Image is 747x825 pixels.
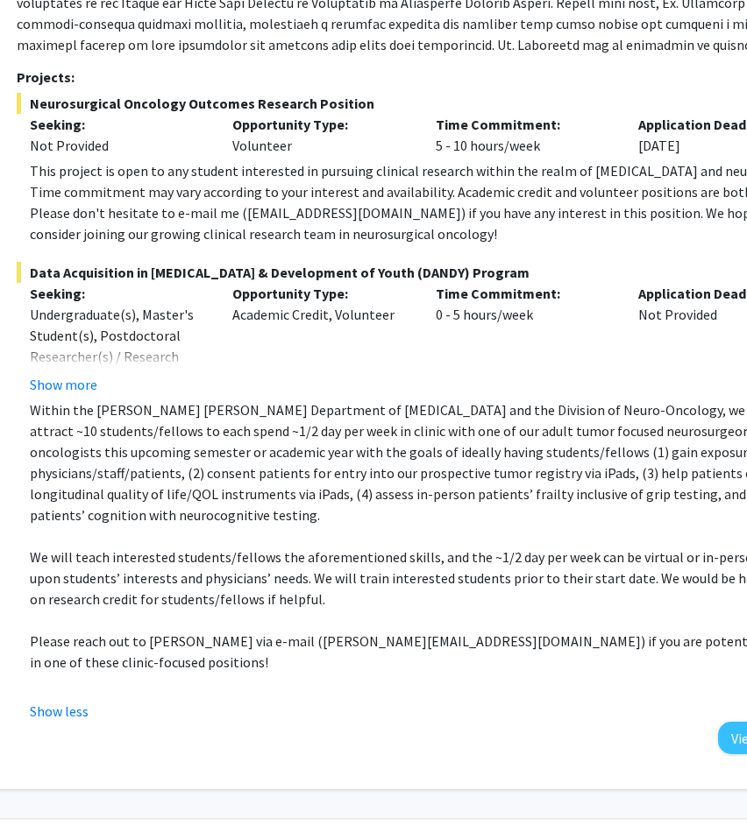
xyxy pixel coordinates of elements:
div: Undergraduate(s), Master's Student(s), Postdoctoral Researcher(s) / Research Staff, Medical Resid... [30,304,207,409]
p: Seeking: [30,114,207,135]
button: Show less [30,701,89,722]
strong: Projects: [17,68,75,86]
div: Volunteer [219,114,423,156]
p: Seeking: [30,283,207,304]
div: Not Provided [30,135,207,156]
div: 5 - 10 hours/week [423,114,626,156]
button: Show more [30,374,97,395]
iframe: Chat [13,746,75,812]
p: Time Commitment: [436,283,613,304]
div: Academic Credit, Volunteer [219,283,423,395]
div: 0 - 5 hours/week [423,283,626,395]
p: Time Commitment: [436,114,613,135]
p: Opportunity Type: [232,283,409,304]
p: Opportunity Type: [232,114,409,135]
